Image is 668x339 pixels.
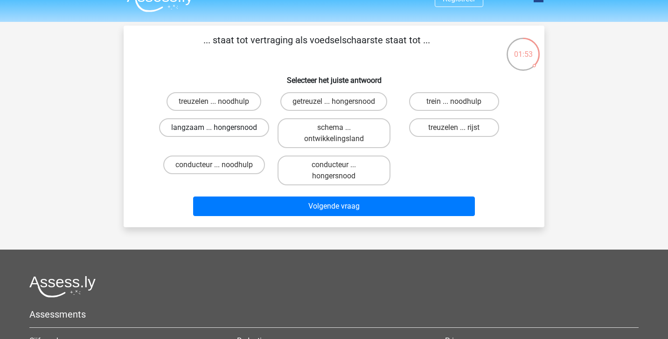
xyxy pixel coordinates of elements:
label: conducteur ... hongersnood [278,156,390,185]
label: trein ... noodhulp [409,92,499,111]
label: schema ... ontwikkelingsland [278,118,390,148]
img: Assessly logo [29,276,96,298]
label: getreuzel ... hongersnood [280,92,387,111]
div: 01:53 [506,37,541,60]
h5: Assessments [29,309,639,320]
label: treuzelen ... noodhulp [167,92,261,111]
label: langzaam ... hongersnood [159,118,269,137]
h6: Selecteer het juiste antwoord [139,68,529,85]
label: conducteur ... noodhulp [163,156,265,174]
button: Volgende vraag [193,197,475,216]
p: ... staat tot vertraging als voedselschaarste staat tot ... [139,33,494,61]
label: treuzelen ... rijst [409,118,499,137]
